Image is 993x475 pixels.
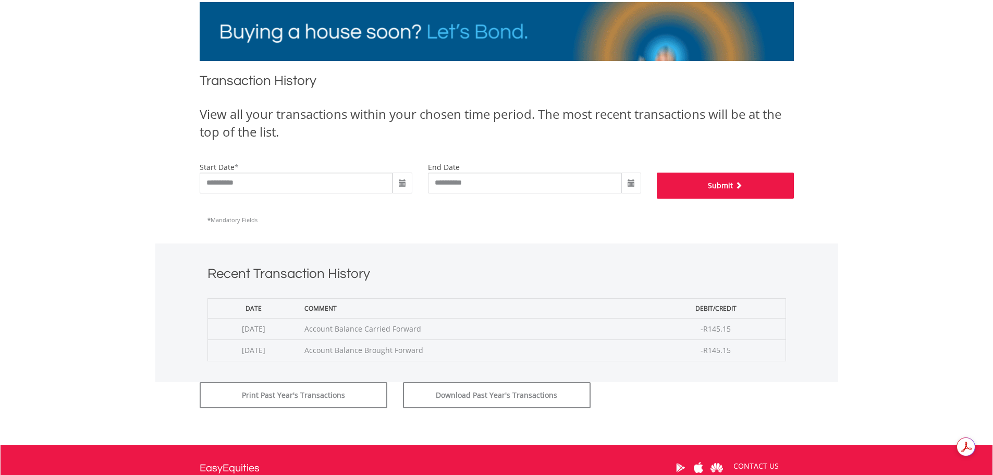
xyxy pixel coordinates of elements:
h1: Recent Transaction History [207,264,786,288]
th: Date [207,298,299,318]
span: -R145.15 [701,324,731,334]
span: -R145.15 [701,345,731,355]
div: View all your transactions within your chosen time period. The most recent transactions will be a... [200,105,794,141]
td: [DATE] [207,318,299,339]
th: Debit/Credit [646,298,786,318]
td: [DATE] [207,339,299,361]
td: Account Balance Brought Forward [299,339,646,361]
button: Print Past Year's Transactions [200,382,387,408]
img: EasyMortage Promotion Banner [200,2,794,61]
button: Submit [657,173,794,199]
h1: Transaction History [200,71,794,95]
label: start date [200,162,235,172]
th: Comment [299,298,646,318]
button: Download Past Year's Transactions [403,382,591,408]
label: end date [428,162,460,172]
td: Account Balance Carried Forward [299,318,646,339]
span: Mandatory Fields [207,216,258,224]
